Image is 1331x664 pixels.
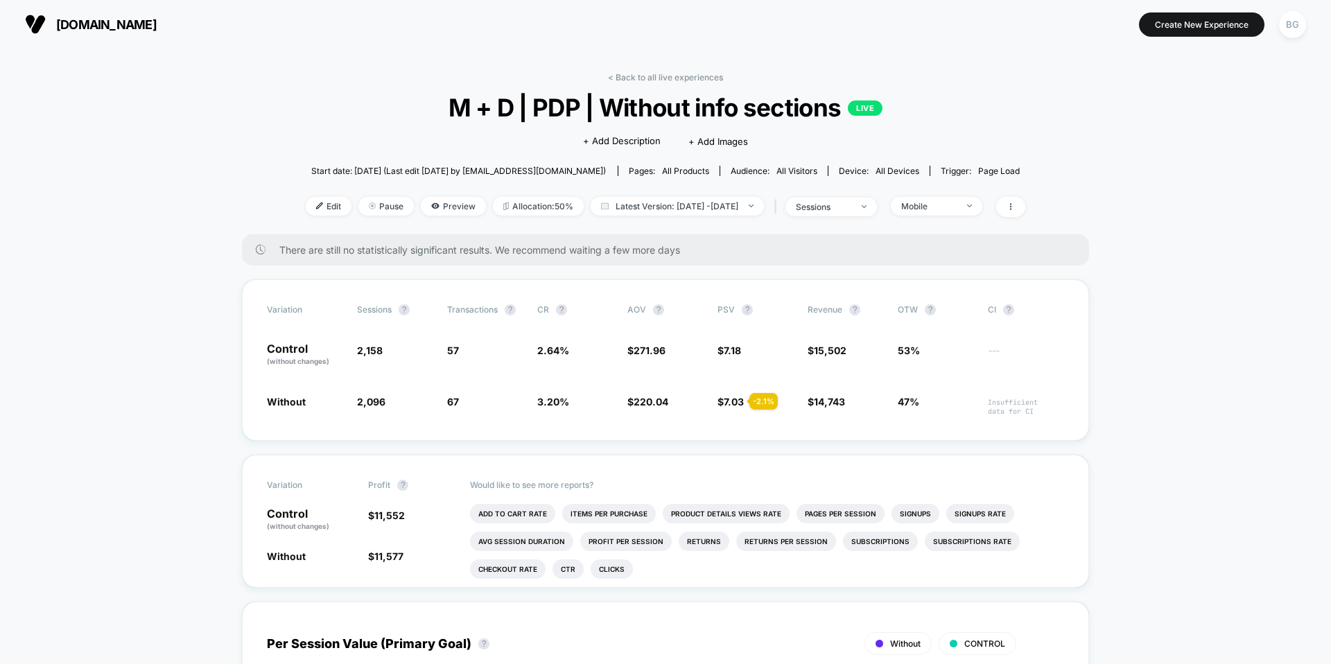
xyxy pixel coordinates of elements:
[731,166,817,176] div: Audience:
[796,202,851,212] div: sessions
[843,532,918,551] li: Subscriptions
[925,532,1020,551] li: Subscriptions Rate
[397,480,408,491] button: ?
[342,93,989,122] span: M + D | PDP | Without info sections
[679,532,729,551] li: Returns
[1139,12,1264,37] button: Create New Experience
[374,550,403,562] span: 11,577
[1279,11,1306,38] div: BG
[267,343,343,367] p: Control
[503,202,509,210] img: rebalance
[808,396,845,408] span: $
[56,17,157,32] span: [DOMAIN_NAME]
[797,504,885,523] li: Pages Per Session
[848,101,882,116] p: LIVE
[447,344,459,356] span: 57
[663,504,790,523] li: Product Details Views Rate
[357,396,385,408] span: 2,096
[967,204,972,207] img: end
[742,304,753,315] button: ?
[553,559,584,579] li: Ctr
[447,396,459,408] span: 67
[653,304,664,315] button: ?
[901,201,957,211] div: Mobile
[583,134,661,148] span: + Add Description
[634,344,665,356] span: 271.96
[470,559,546,579] li: Checkout Rate
[399,304,410,315] button: ?
[505,304,516,315] button: ?
[717,344,741,356] span: $
[988,398,1064,416] span: Insufficient data for CI
[537,396,569,408] span: 3.20 %
[891,504,939,523] li: Signups
[591,197,764,216] span: Latest Version: [DATE] - [DATE]
[267,357,329,365] span: (without changes)
[717,304,735,315] span: PSV
[776,166,817,176] span: All Visitors
[749,393,778,410] div: - 2.1 %
[421,197,486,216] span: Preview
[662,166,709,176] span: all products
[306,197,351,216] span: Edit
[862,205,867,208] img: end
[828,166,930,176] span: Device:
[279,244,1061,256] span: There are still no statistically significant results. We recommend waiting a few more days
[736,532,836,551] li: Returns Per Session
[627,304,646,315] span: AOV
[267,508,354,532] p: Control
[580,532,672,551] li: Profit Per Session
[357,344,383,356] span: 2,158
[601,202,609,209] img: calendar
[814,396,845,408] span: 14,743
[267,550,306,562] span: Without
[749,204,754,207] img: end
[988,347,1064,367] span: ---
[267,396,306,408] span: Without
[898,396,919,408] span: 47%
[368,509,405,521] span: $
[724,344,741,356] span: 7.18
[849,304,860,315] button: ?
[311,166,606,176] span: Start date: [DATE] (Last edit [DATE] by [EMAIL_ADDRESS][DOMAIN_NAME])
[358,197,414,216] span: Pause
[267,304,343,315] span: Variation
[964,638,1005,649] span: CONTROL
[447,304,498,315] span: Transactions
[808,304,842,315] span: Revenue
[1275,10,1310,39] button: BG
[876,166,919,176] span: all devices
[267,522,329,530] span: (without changes)
[537,344,569,356] span: 2.64 %
[608,72,723,82] a: < Back to all live experiences
[629,166,709,176] div: Pages:
[470,504,555,523] li: Add To Cart Rate
[634,396,668,408] span: 220.04
[478,638,489,649] button: ?
[898,344,920,356] span: 53%
[493,197,584,216] span: Allocation: 50%
[368,480,390,490] span: Profit
[814,344,846,356] span: 15,502
[978,166,1020,176] span: Page Load
[369,202,376,209] img: end
[591,559,633,579] li: Clicks
[627,396,668,408] span: $
[724,396,744,408] span: 7.03
[925,304,936,315] button: ?
[808,344,846,356] span: $
[717,396,744,408] span: $
[267,480,343,491] span: Variation
[357,304,392,315] span: Sessions
[368,550,403,562] span: $
[946,504,1014,523] li: Signups Rate
[988,304,1064,315] span: CI
[374,509,405,521] span: 11,552
[470,532,573,551] li: Avg Session Duration
[470,480,1065,490] p: Would like to see more reports?
[941,166,1020,176] div: Trigger:
[21,13,161,35] button: [DOMAIN_NAME]
[898,304,974,315] span: OTW
[25,14,46,35] img: Visually logo
[771,197,785,217] span: |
